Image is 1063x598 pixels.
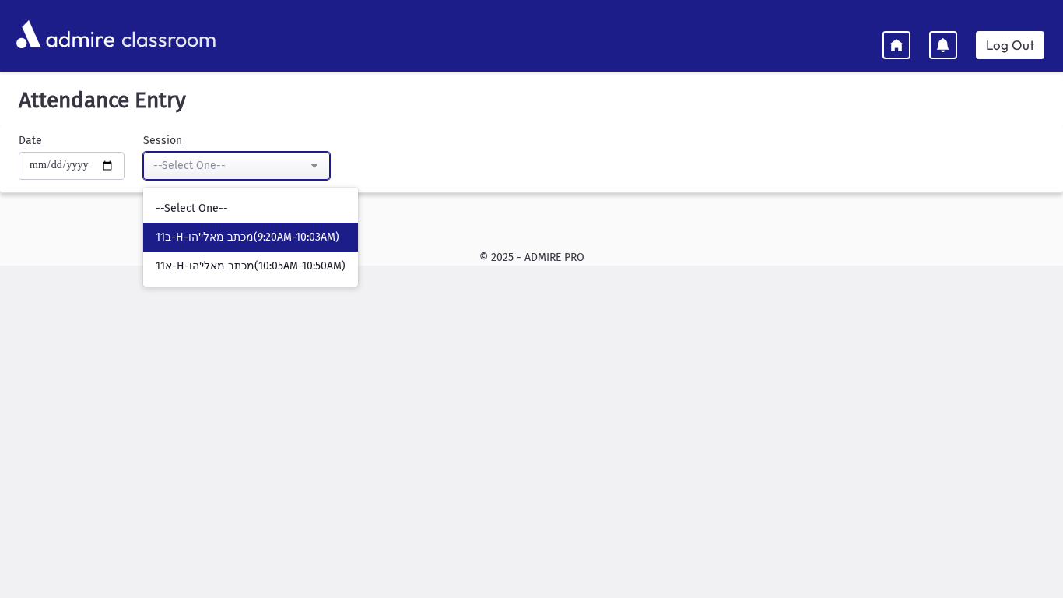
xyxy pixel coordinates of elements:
span: 11ב-H-מכתב מאלי'הו(9:20AM-10:03AM) [156,230,339,245]
button: --Select One-- [143,152,330,180]
label: Session [143,132,182,149]
span: classroom [118,14,216,55]
div: © 2025 - ADMIRE PRO [25,249,1038,266]
span: 11א-H-מכתב מאלי'הו(10:05AM-10:50AM) [156,259,346,274]
img: AdmirePro [12,16,118,52]
div: --Select One-- [153,157,307,174]
h5: Attendance Entry [12,87,1051,114]
a: Log Out [976,31,1044,59]
span: --Select One-- [156,201,228,216]
label: Date [19,132,42,149]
